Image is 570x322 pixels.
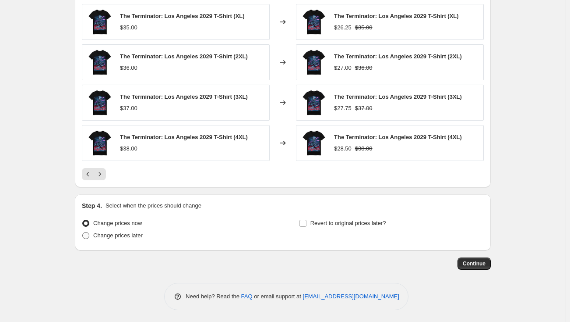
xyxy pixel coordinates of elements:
div: $28.50 [334,144,352,153]
img: Los-Angeles-2029-Mockup_80x.png [87,130,113,156]
button: Continue [457,258,491,270]
a: [EMAIL_ADDRESS][DOMAIN_NAME] [303,293,399,300]
img: Los-Angeles-2029-Mockup_80x.png [87,49,113,75]
img: Los-Angeles-2029-Mockup_80x.png [301,49,327,75]
button: Next [94,168,106,180]
span: Change prices now [93,220,142,226]
div: $27.75 [334,104,352,113]
img: Los-Angeles-2029-Mockup_80x.png [87,89,113,116]
a: FAQ [241,293,253,300]
img: Los-Angeles-2029-Mockup_80x.png [301,9,327,35]
span: The Terminator: Los Angeles 2029 T-Shirt (XL) [334,13,459,19]
h2: Step 4. [82,201,102,210]
span: The Terminator: Los Angeles 2029 T-Shirt (XL) [120,13,245,19]
strike: $36.00 [355,64,373,72]
div: $35.00 [120,23,137,32]
strike: $35.00 [355,23,373,32]
img: Los-Angeles-2029-Mockup_80x.png [301,89,327,116]
div: $37.00 [120,104,137,113]
nav: Pagination [82,168,106,180]
span: The Terminator: Los Angeles 2029 T-Shirt (3XL) [120,93,248,100]
span: Continue [463,260,486,267]
div: $38.00 [120,144,137,153]
span: Need help? Read the [186,293,241,300]
span: The Terminator: Los Angeles 2029 T-Shirt (2XL) [334,53,462,60]
span: The Terminator: Los Angeles 2029 T-Shirt (2XL) [120,53,248,60]
div: $27.00 [334,64,352,72]
button: Previous [82,168,94,180]
p: Select when the prices should change [106,201,201,210]
div: $36.00 [120,64,137,72]
strike: $38.00 [355,144,373,153]
span: Revert to original prices later? [310,220,386,226]
span: The Terminator: Los Angeles 2029 T-Shirt (3XL) [334,93,462,100]
span: The Terminator: Los Angeles 2029 T-Shirt (4XL) [334,134,462,140]
div: $26.25 [334,23,352,32]
strike: $37.00 [355,104,373,113]
img: Los-Angeles-2029-Mockup_80x.png [87,9,113,35]
span: The Terminator: Los Angeles 2029 T-Shirt (4XL) [120,134,248,140]
img: Los-Angeles-2029-Mockup_80x.png [301,130,327,156]
span: Change prices later [93,232,143,239]
span: or email support at [253,293,303,300]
